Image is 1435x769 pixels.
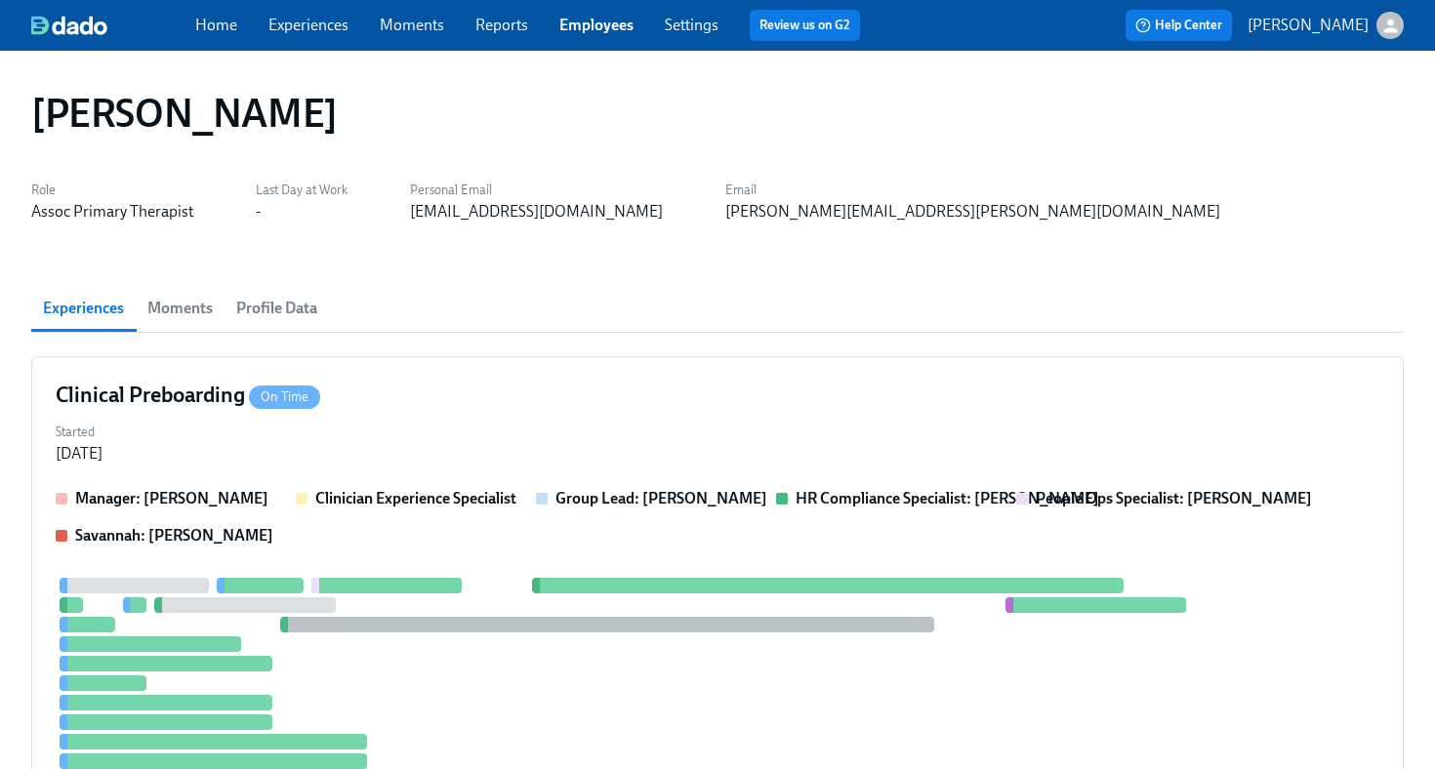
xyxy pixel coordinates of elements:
[750,10,860,41] button: Review us on G2
[665,16,718,34] a: Settings
[43,295,124,322] span: Experiences
[75,489,268,507] strong: Manager: [PERSON_NAME]
[147,295,213,322] span: Moments
[725,201,1220,223] div: [PERSON_NAME][EMAIL_ADDRESS][PERSON_NAME][DOMAIN_NAME]
[759,16,850,35] a: Review us on G2
[796,489,1099,507] strong: HR Compliance Specialist: [PERSON_NAME]
[31,90,338,137] h1: [PERSON_NAME]
[256,201,261,223] div: -
[410,201,663,223] div: [EMAIL_ADDRESS][DOMAIN_NAME]
[75,526,273,545] strong: Savannah: [PERSON_NAME]
[31,180,193,201] label: Role
[555,489,767,507] strong: Group Lead: [PERSON_NAME]
[31,201,193,223] div: Assoc Primary Therapist
[236,295,317,322] span: Profile Data
[315,489,516,507] strong: Clinician Experience Specialist
[31,16,107,35] img: dado
[725,180,1220,201] label: Email
[1248,15,1369,36] p: [PERSON_NAME]
[256,180,348,201] label: Last Day at Work
[559,16,634,34] a: Employees
[56,381,320,410] h4: Clinical Preboarding
[1126,10,1232,41] button: Help Center
[249,389,320,404] span: On Time
[195,16,237,34] a: Home
[1248,12,1404,39] button: [PERSON_NAME]
[475,16,528,34] a: Reports
[1036,489,1312,507] strong: People Ops Specialist: [PERSON_NAME]
[380,16,444,34] a: Moments
[31,16,195,35] a: dado
[56,443,102,465] div: [DATE]
[410,180,663,201] label: Personal Email
[1135,16,1222,35] span: Help Center
[268,16,348,34] a: Experiences
[56,422,102,443] label: Started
